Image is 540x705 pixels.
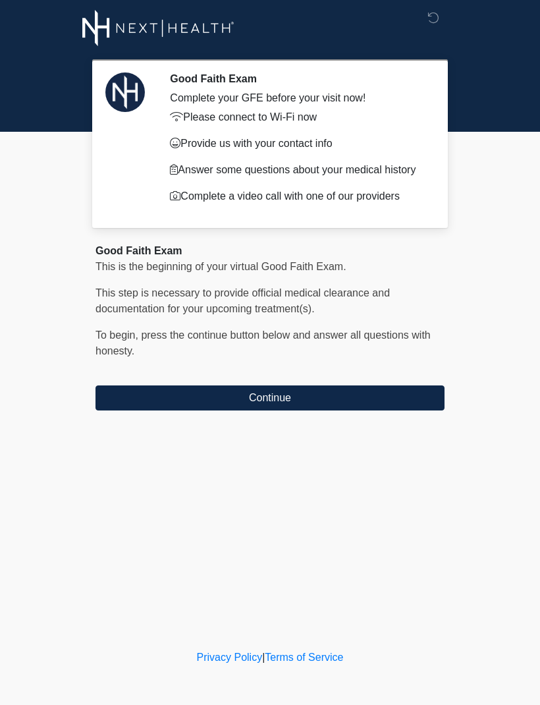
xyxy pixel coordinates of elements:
[82,10,234,46] img: Next-Health Logo
[170,188,425,204] p: Complete a video call with one of our providers
[170,162,425,178] p: Answer some questions about your medical history
[95,243,445,259] div: Good Faith Exam
[105,72,145,112] img: Agent Avatar
[95,329,431,356] span: To begin, ﻿﻿﻿﻿﻿﻿press the continue button below and answer all questions with honesty.
[170,72,425,85] h2: Good Faith Exam
[95,261,346,272] span: This is the beginning of your virtual Good Faith Exam.
[95,385,445,410] button: Continue
[170,90,425,106] div: Complete your GFE before your visit now!
[170,109,425,125] p: Please connect to Wi-Fi now
[262,652,265,663] a: |
[197,652,263,663] a: Privacy Policy
[170,136,425,152] p: Provide us with your contact info
[95,287,390,314] span: This step is necessary to provide official medical clearance and documentation for your upcoming ...
[265,652,343,663] a: Terms of Service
